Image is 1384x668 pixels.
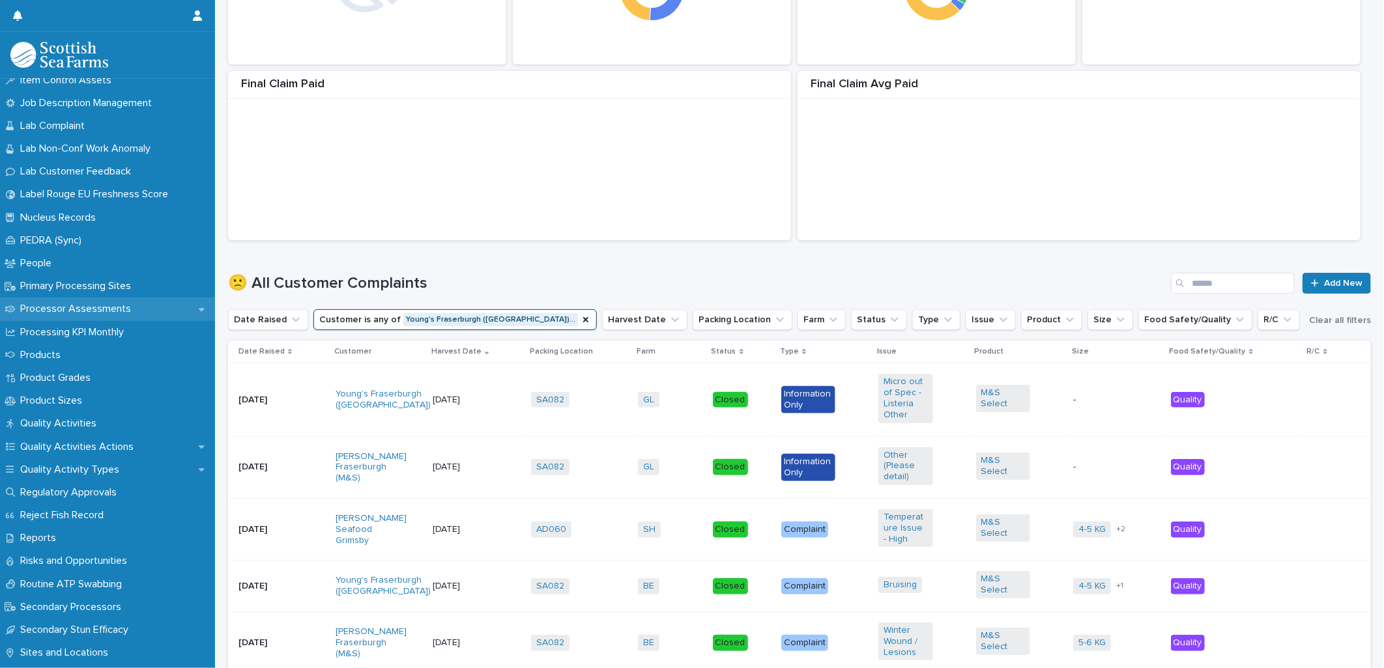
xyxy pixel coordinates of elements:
[981,387,1025,410] a: M&S Select
[313,309,597,330] button: Customer
[336,451,407,484] a: [PERSON_NAME] Fraserburgh (M&S)
[981,630,1025,652] a: M&S Select
[433,524,487,535] p: [DATE]
[238,395,293,406] p: [DATE]
[781,578,828,594] div: Complaint
[15,280,141,292] p: Primary Processing Sites
[602,309,687,330] button: Harvest Date
[10,42,108,68] img: mMrefqRFQpe26GRNOUkG
[228,274,1166,293] h1: 🙁 All Customer Complaints
[15,326,134,339] p: Processing KPI Monthly
[1138,309,1252,330] button: Food Safety/Quality
[851,309,907,330] button: Status
[1116,525,1125,533] span: + 2
[228,436,1371,498] tr: [DATE][PERSON_NAME] Fraserburgh (M&S) [DATE]SA082 GL ClosedInformation OnlyOther (Please detail) ...
[15,395,93,407] p: Product Sizes
[884,625,927,658] a: Winter Wound / Lesions
[15,234,92,247] p: PEDRA (Sync)
[15,143,161,155] p: Lab Non-Conf Work Anomaly
[781,386,835,413] div: Information Only
[15,464,130,476] p: Quality Activity Types
[1078,581,1106,592] a: 4-5 KG
[643,637,654,648] a: BE
[1116,582,1123,590] span: + 1
[433,637,487,648] p: [DATE]
[15,372,101,384] p: Product Grades
[536,524,566,535] a: AD060
[781,454,835,481] div: Information Only
[781,635,828,651] div: Complaint
[966,309,1016,330] button: Issue
[780,344,799,359] p: Type
[334,344,371,359] p: Customer
[1088,309,1133,330] button: Size
[713,459,748,475] div: Closed
[781,522,828,538] div: Complaint
[536,637,564,648] a: SA082
[15,601,132,613] p: Secondary Processors
[15,97,162,109] p: Job Description Management
[884,512,927,544] a: Temperature Issue - High
[713,578,748,594] div: Closed
[693,309,792,330] button: Packing Location
[15,647,119,659] p: Sites and Locations
[884,450,927,482] a: Other (Please detail)
[643,524,656,535] a: SH
[228,363,1371,436] tr: [DATE]Young's Fraserburgh ([GEOGRAPHIC_DATA]) [DATE]SA082 GL ClosedInformation OnlyMicro out of S...
[15,257,62,270] p: People
[1021,309,1082,330] button: Product
[238,524,293,535] p: [DATE]
[975,344,1004,359] p: Product
[228,561,1371,612] tr: [DATE]Young's Fraserburgh ([GEOGRAPHIC_DATA]) [DATE]SA082 BE ClosedComplaintBruising M&S Select 4...
[1171,273,1295,294] input: Search
[1073,462,1127,473] p: -
[15,486,127,499] p: Regulatory Approvals
[530,344,593,359] p: Packing Location
[15,578,132,591] p: Routine ATP Swabbing
[1171,392,1205,408] div: Quality
[433,395,487,406] p: [DATE]
[1171,578,1205,594] div: Quality
[1170,344,1246,359] p: Food Safety/Quality
[238,344,285,359] p: Date Raised
[643,581,654,592] a: BE
[713,392,748,408] div: Closed
[433,581,487,592] p: [DATE]
[798,309,846,330] button: Farm
[981,574,1025,596] a: M&S Select
[228,77,791,99] div: Final Claim Paid
[15,303,141,315] p: Processor Assessments
[1258,309,1300,330] button: R/C
[877,344,897,359] p: Issue
[1171,522,1205,538] div: Quality
[798,77,1361,99] div: Final Claim Avg Paid
[433,462,487,473] p: [DATE]
[637,344,656,359] p: Farm
[15,74,122,87] p: Item Control Assets
[643,462,654,473] a: GL
[1171,459,1205,475] div: Quality
[15,165,141,178] p: Lab Customer Feedback
[15,120,95,132] p: Lab Complaint
[1309,316,1371,325] span: Clear all filters
[536,581,564,592] a: SA082
[15,509,114,522] p: Reject Fish Record
[1078,524,1106,535] a: 4-5 KG
[713,635,748,651] div: Closed
[1073,395,1127,406] p: -
[15,624,139,636] p: Secondary Stun Efficacy
[912,309,960,330] button: Type
[15,441,144,453] p: Quality Activities Actions
[536,395,564,406] a: SA082
[1304,311,1371,330] button: Clear all filters
[238,462,293,473] p: [DATE]
[431,344,482,359] p: Harvest Date
[336,575,431,597] a: Young's Fraserburgh ([GEOGRAPHIC_DATA])
[1307,344,1320,359] p: R/C
[1171,635,1205,651] div: Quality
[712,344,736,359] p: Status
[238,581,293,592] p: [DATE]
[981,517,1025,539] a: M&S Select
[643,395,654,406] a: GL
